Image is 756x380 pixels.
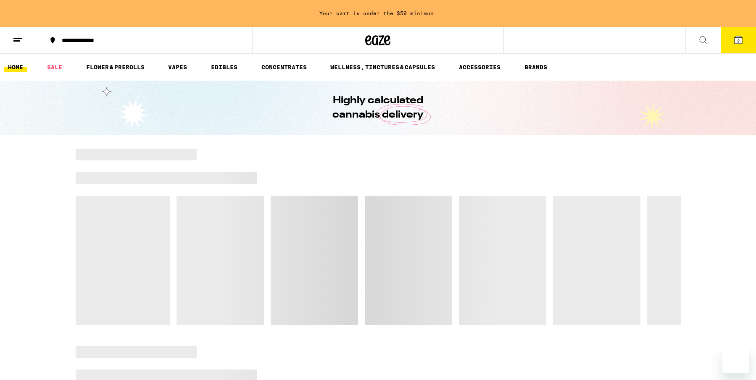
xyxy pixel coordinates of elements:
[737,38,740,43] span: 2
[257,62,311,72] a: CONCENTRATES
[520,62,551,72] a: BRANDS
[722,346,749,373] iframe: Button to launch messaging window
[43,62,66,72] a: SALE
[721,27,756,53] button: 2
[207,62,242,72] a: EDIBLES
[326,62,439,72] a: WELLNESS, TINCTURES & CAPSULES
[82,62,149,72] a: FLOWER & PREROLLS
[309,94,448,122] h1: Highly calculated cannabis delivery
[164,62,191,72] a: VAPES
[455,62,505,72] a: ACCESSORIES
[4,62,27,72] a: HOME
